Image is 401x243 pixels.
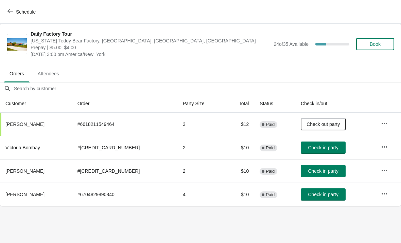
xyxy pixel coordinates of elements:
[3,6,41,18] button: Schedule
[224,159,255,183] td: $10
[7,38,27,51] img: Daily Factory Tour
[224,136,255,159] td: $10
[31,51,270,58] span: [DATE] 3:00 pm America/New_York
[5,121,45,127] span: [PERSON_NAME]
[356,38,394,50] button: Book
[301,165,346,177] button: Check in party
[14,82,401,95] input: Search by customer
[224,95,255,113] th: Total
[31,37,270,44] span: [US_STATE] Teddy Bear Factory, [GEOGRAPHIC_DATA], [GEOGRAPHIC_DATA], [GEOGRAPHIC_DATA]
[266,169,275,174] span: Paid
[308,145,338,150] span: Check in party
[266,122,275,127] span: Paid
[4,68,30,80] span: Orders
[177,159,224,183] td: 2
[72,159,177,183] td: # [CREDIT_CARD_NUMBER]
[301,188,346,201] button: Check in party
[254,95,295,113] th: Status
[72,95,177,113] th: Order
[224,113,255,136] td: $12
[32,68,65,80] span: Attendees
[177,95,224,113] th: Party Size
[5,168,45,174] span: [PERSON_NAME]
[177,183,224,206] td: 4
[308,168,338,174] span: Check in party
[177,136,224,159] td: 2
[266,192,275,198] span: Paid
[72,113,177,136] td: # 6618211549464
[31,31,270,37] span: Daily Factory Tour
[266,145,275,151] span: Paid
[72,183,177,206] td: # 6704829890840
[31,44,270,51] span: Prepay | $5.00–$4.00
[5,192,45,197] span: [PERSON_NAME]
[370,41,381,47] span: Book
[301,142,346,154] button: Check in party
[295,95,376,113] th: Check in/out
[5,145,40,150] span: Victoria Bombay
[308,192,338,197] span: Check in party
[274,41,309,47] span: 24 of 35 Available
[301,118,346,130] button: Check out party
[224,183,255,206] td: $10
[177,113,224,136] td: 3
[307,121,340,127] span: Check out party
[16,9,36,15] span: Schedule
[72,136,177,159] td: # [CREDIT_CARD_NUMBER]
